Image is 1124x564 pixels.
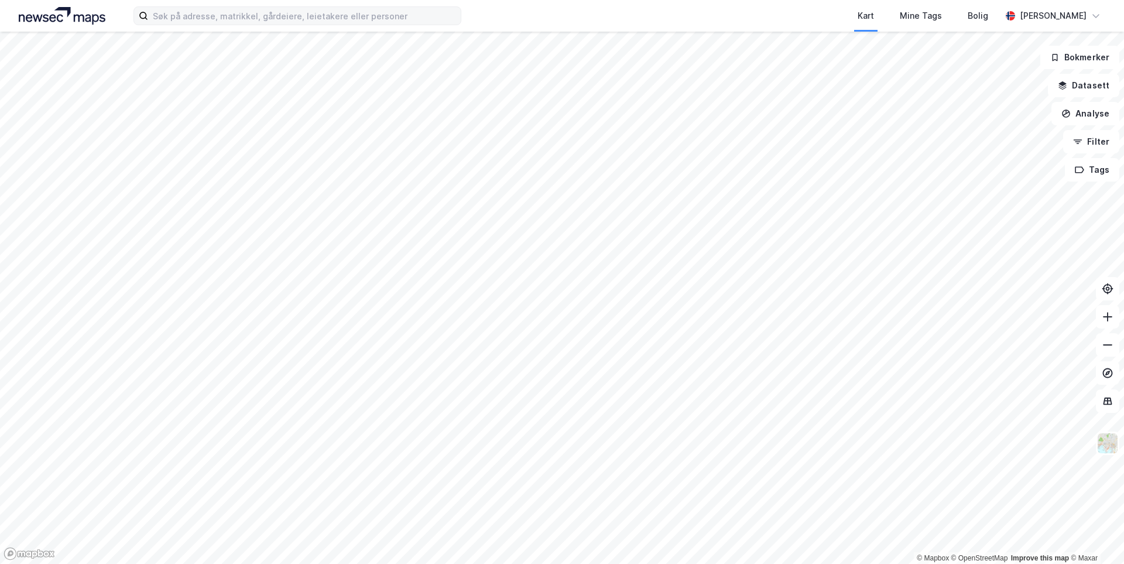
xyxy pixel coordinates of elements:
a: Mapbox homepage [4,547,55,560]
button: Analyse [1051,102,1119,125]
img: Z [1096,432,1119,454]
input: Søk på adresse, matrikkel, gårdeiere, leietakere eller personer [148,7,461,25]
div: Kontrollprogram for chat [1065,508,1124,564]
a: Improve this map [1011,554,1069,562]
div: [PERSON_NAME] [1020,9,1087,23]
div: Mine Tags [900,9,942,23]
button: Datasett [1048,74,1119,97]
button: Tags [1065,158,1119,182]
img: logo.a4113a55bc3d86da70a041830d287a7e.svg [19,7,105,25]
div: Bolig [968,9,988,23]
div: Kart [858,9,874,23]
a: Mapbox [917,554,949,562]
iframe: Chat Widget [1065,508,1124,564]
a: OpenStreetMap [951,554,1008,562]
button: Filter [1063,130,1119,153]
button: Bokmerker [1040,46,1119,69]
